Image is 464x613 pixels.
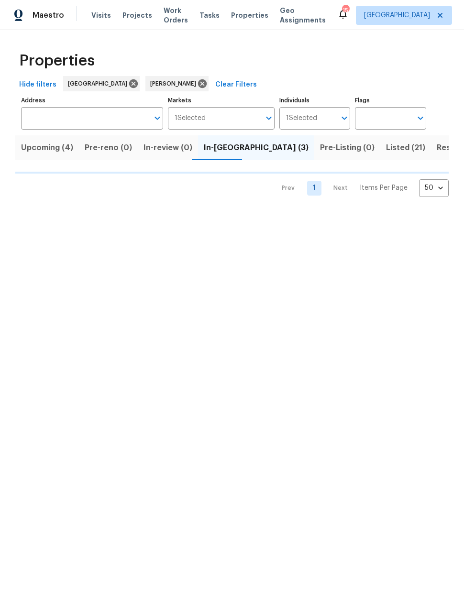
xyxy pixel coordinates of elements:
[215,79,257,91] span: Clear Filters
[364,11,430,20] span: [GEOGRAPHIC_DATA]
[151,111,164,125] button: Open
[360,183,408,193] p: Items Per Page
[91,11,111,20] span: Visits
[307,181,321,196] a: Goto page 1
[19,56,95,66] span: Properties
[150,79,200,88] span: [PERSON_NAME]
[199,12,220,19] span: Tasks
[279,98,351,103] label: Individuals
[21,141,73,154] span: Upcoming (4)
[85,141,132,154] span: Pre-reno (0)
[338,111,351,125] button: Open
[273,179,449,197] nav: Pagination Navigation
[19,79,56,91] span: Hide filters
[164,6,188,25] span: Work Orders
[262,111,276,125] button: Open
[204,141,309,154] span: In-[GEOGRAPHIC_DATA] (3)
[68,79,131,88] span: [GEOGRAPHIC_DATA]
[175,114,206,122] span: 1 Selected
[15,76,60,94] button: Hide filters
[21,98,163,103] label: Address
[33,11,64,20] span: Maestro
[63,76,140,91] div: [GEOGRAPHIC_DATA]
[211,76,261,94] button: Clear Filters
[122,11,152,20] span: Projects
[168,98,275,103] label: Markets
[231,11,268,20] span: Properties
[145,76,209,91] div: [PERSON_NAME]
[342,6,349,15] div: 15
[280,6,326,25] span: Geo Assignments
[386,141,425,154] span: Listed (21)
[419,175,449,200] div: 50
[286,114,317,122] span: 1 Selected
[414,111,427,125] button: Open
[320,141,375,154] span: Pre-Listing (0)
[144,141,192,154] span: In-review (0)
[355,98,426,103] label: Flags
